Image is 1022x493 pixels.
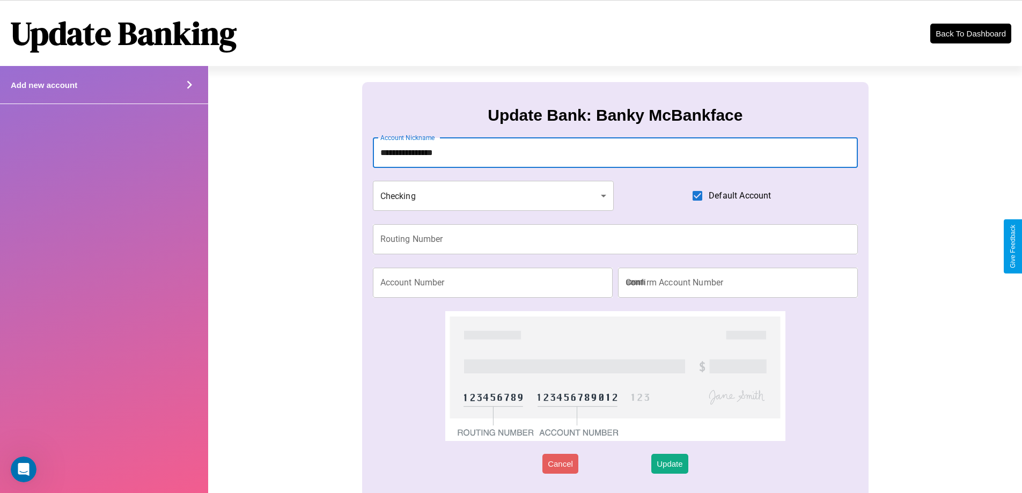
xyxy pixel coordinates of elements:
div: Checking [373,181,614,211]
button: Update [651,454,688,474]
div: Give Feedback [1009,225,1017,268]
button: Back To Dashboard [930,24,1011,43]
label: Account Nickname [380,133,435,142]
iframe: Intercom live chat [11,457,36,482]
button: Cancel [542,454,578,474]
h4: Add new account [11,80,77,90]
h1: Update Banking [11,11,237,55]
img: check [445,311,785,441]
h3: Update Bank: Banky McBankface [488,106,742,124]
span: Default Account [709,189,771,202]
